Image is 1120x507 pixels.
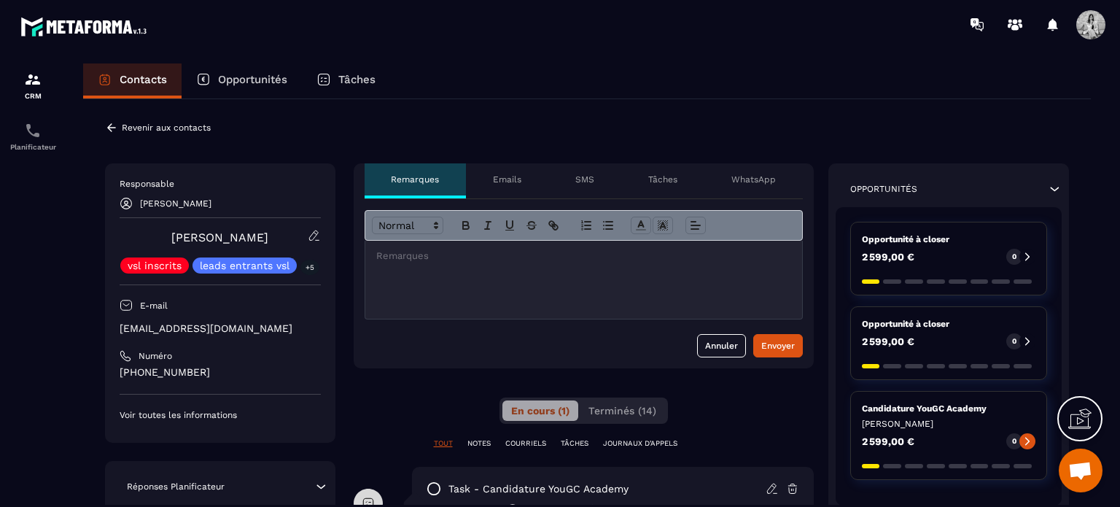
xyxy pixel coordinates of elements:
[862,403,1036,414] p: Candidature YouGC Academy
[1059,449,1102,492] div: Ouvrir le chat
[850,183,917,195] p: Opportunités
[862,418,1036,430] p: [PERSON_NAME]
[218,73,287,86] p: Opportunités
[24,71,42,88] img: formation
[300,260,319,275] p: +5
[1012,436,1016,446] p: 0
[580,400,665,421] button: Terminés (14)
[120,73,167,86] p: Contacts
[391,174,439,185] p: Remarques
[731,174,776,185] p: WhatsApp
[140,198,211,209] p: [PERSON_NAME]
[302,63,390,98] a: Tâches
[862,436,914,446] p: 2 599,00 €
[120,178,321,190] p: Responsable
[128,260,182,271] p: vsl inscrits
[862,233,1036,245] p: Opportunité à closer
[120,365,321,379] p: [PHONE_NUMBER]
[1012,252,1016,262] p: 0
[122,123,211,133] p: Revenir aux contacts
[511,405,569,417] span: En cours (1)
[603,438,677,449] p: JOURNAUX D'APPELS
[83,63,182,98] a: Contacts
[200,260,289,271] p: leads entrants vsl
[1012,336,1016,347] p: 0
[24,122,42,139] img: scheduler
[171,231,268,244] a: [PERSON_NAME]
[862,252,914,262] p: 2 599,00 €
[761,338,795,353] div: Envoyer
[4,92,62,100] p: CRM
[493,174,521,185] p: Emails
[434,438,453,449] p: TOUT
[753,334,803,357] button: Envoyer
[588,405,656,417] span: Terminés (14)
[575,174,594,185] p: SMS
[467,438,491,449] p: NOTES
[338,73,376,86] p: Tâches
[139,350,172,362] p: Numéro
[448,482,629,496] p: task - Candidature YouGC Academy
[127,481,225,492] p: Réponses Planificateur
[20,13,152,40] img: logo
[120,409,321,421] p: Voir toutes les informations
[4,143,62,151] p: Planificateur
[862,318,1036,330] p: Opportunité à closer
[182,63,302,98] a: Opportunités
[505,438,546,449] p: COURRIELS
[140,300,168,311] p: E-mail
[648,174,677,185] p: Tâches
[862,336,914,347] p: 2 599,00 €
[120,322,321,336] p: [EMAIL_ADDRESS][DOMAIN_NAME]
[4,111,62,162] a: schedulerschedulerPlanificateur
[502,400,578,421] button: En cours (1)
[561,438,588,449] p: TÂCHES
[4,60,62,111] a: formationformationCRM
[697,334,746,357] button: Annuler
